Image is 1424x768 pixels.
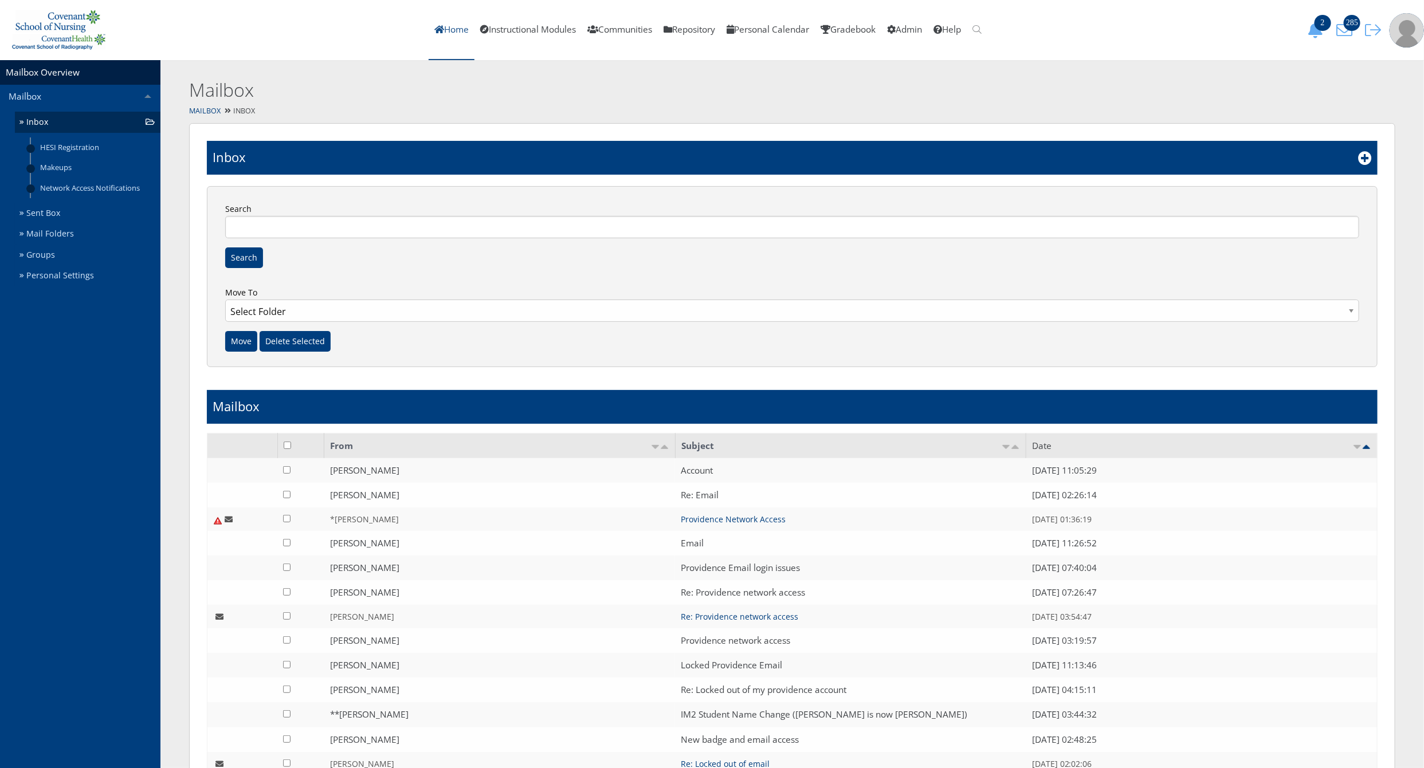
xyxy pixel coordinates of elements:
[15,223,160,245] a: Mail Folders
[160,103,1424,120] div: Inbox
[1026,580,1378,605] td: [DATE] 07:26:47
[324,605,676,628] td: [PERSON_NAME]
[1026,483,1378,507] td: [DATE] 02:26:14
[681,708,967,720] a: IM2 Student Name Change ([PERSON_NAME] is now [PERSON_NAME])
[681,684,846,696] a: Re: Locked out of my providence account
[681,464,713,476] a: Account
[213,148,246,166] h1: Inbox
[189,77,1115,103] h2: Mailbox
[1026,653,1378,678] td: [DATE] 11:13:46
[324,727,676,752] td: [PERSON_NAME]
[225,216,1359,238] input: Search
[681,562,800,574] a: Providence Email login issues
[1304,22,1332,38] button: 2
[1026,434,1378,459] td: Date
[15,112,160,133] a: Inbox
[1026,702,1378,727] td: [DATE] 03:44:32
[681,514,786,525] a: Providence Network Access
[324,628,676,653] td: [PERSON_NAME]
[681,635,790,647] a: Providence network access
[1362,445,1371,449] img: desc_active.png
[681,659,782,671] a: Locked Providence Email
[1353,445,1362,449] img: asc.png
[1011,445,1020,449] img: desc.png
[1026,507,1378,531] td: [DATE] 01:36:19
[15,203,160,224] a: Sent Box
[1026,605,1378,628] td: [DATE] 03:54:47
[681,734,799,746] a: New badge and email access
[324,678,676,702] td: [PERSON_NAME]
[1390,13,1424,48] img: user-profile-default-picture.png
[1304,23,1332,36] a: 2
[1358,151,1372,165] i: Add New
[6,66,80,78] a: Mailbox Overview
[681,611,798,622] a: Re: Providence network access
[675,434,1026,459] td: Subject
[1332,23,1361,36] a: 285
[324,653,676,678] td: [PERSON_NAME]
[213,516,222,525] img: urgent.png
[324,580,676,605] td: [PERSON_NAME]
[31,137,160,157] a: HESI Registration
[324,702,676,727] td: **[PERSON_NAME]
[324,556,676,580] td: [PERSON_NAME]
[681,586,805,598] a: Re: Providence network access
[1026,628,1378,653] td: [DATE] 03:19:57
[189,106,221,116] a: Mailbox
[15,265,160,286] a: Personal Settings
[1026,458,1378,483] td: [DATE] 11:05:29
[324,458,676,483] td: [PERSON_NAME]
[222,285,1362,331] label: Move To
[1002,445,1011,449] img: asc.png
[1315,15,1331,31] span: 2
[15,245,160,266] a: Groups
[660,445,669,449] img: desc.png
[1026,678,1378,702] td: [DATE] 04:15:11
[213,397,260,415] h1: Mailbox
[1026,556,1378,580] td: [DATE] 07:40:04
[681,489,719,501] a: Re: Email
[324,434,676,459] td: From
[324,507,676,531] td: *[PERSON_NAME]
[324,531,676,556] td: [PERSON_NAME]
[651,445,660,449] img: asc.png
[1026,531,1378,556] td: [DATE] 11:26:52
[1332,22,1361,38] button: 285
[1026,727,1378,752] td: [DATE] 02:48:25
[222,202,1362,238] label: Search
[31,178,160,198] a: Network Access Notifications
[324,483,676,507] td: [PERSON_NAME]
[225,300,1359,322] select: Move To
[681,537,704,549] a: Email
[1344,15,1360,31] span: 285
[31,157,160,178] a: Makeups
